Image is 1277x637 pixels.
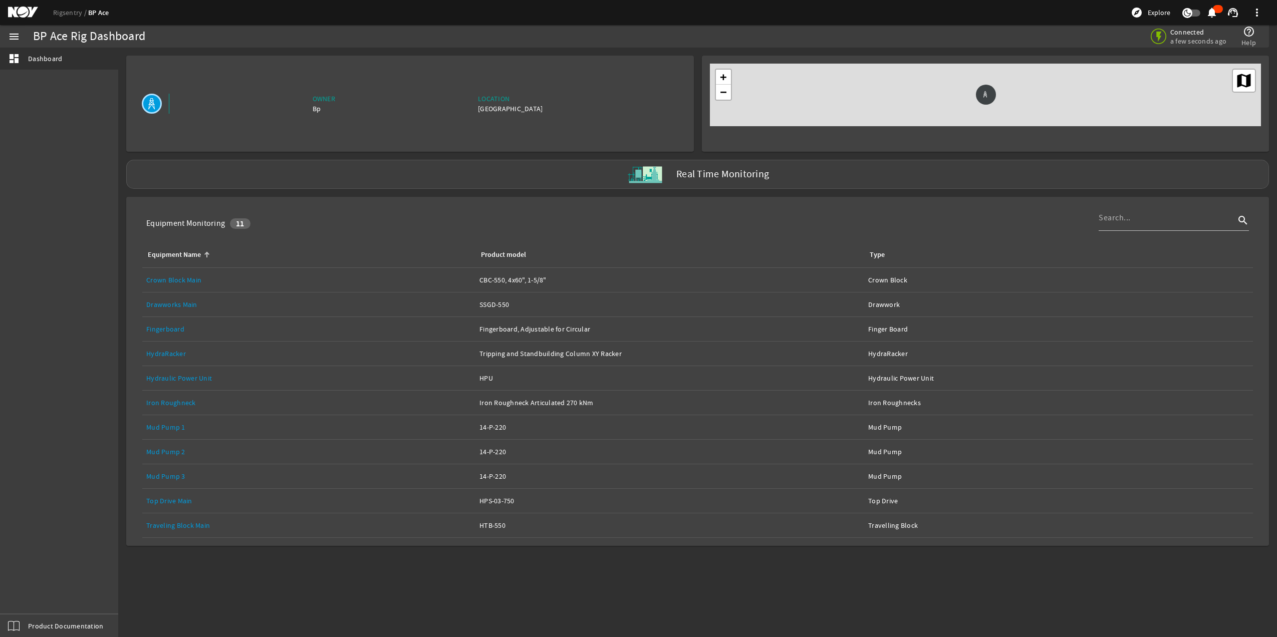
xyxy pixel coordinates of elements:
a: Mud Pump [868,440,1249,464]
button: more_vert [1245,1,1269,25]
i: search [1237,214,1249,226]
a: Iron Roughneck [146,391,471,415]
a: Mud Pump 3 [146,464,471,488]
div: Location [478,94,543,104]
a: Travelling Block [868,513,1249,537]
div: Hydraulic Power Unit [868,373,1249,383]
a: Crown Block [868,268,1249,292]
a: Traveling Block Main [146,521,210,530]
a: CBC-550, 4x60", 1-5/8" [479,268,860,292]
div: SSGD-550 [479,299,860,309]
span: Explore [1148,8,1170,18]
div: Equipment Name [146,249,467,260]
mat-icon: notifications [1206,7,1218,19]
a: Mud Pump [868,415,1249,439]
a: Top Drive Main [146,489,471,513]
a: 14-P-220 [479,464,860,488]
a: Mud Pump [868,464,1249,488]
div: Product model [479,249,856,260]
mat-icon: explore [1131,7,1143,19]
a: Mud Pump 1 [146,423,185,432]
div: Tripping and Standbuilding Column XY Racker [479,349,860,359]
a: Tripping and Standbuilding Column XY Racker [479,342,860,366]
div: 14-P-220 [479,447,860,457]
span: Connected [1170,28,1226,37]
div: Travelling Block [868,520,1249,530]
mat-icon: support_agent [1227,7,1239,19]
a: HydraRacker [868,342,1249,366]
a: Hydraulic Power Unit [146,366,471,390]
a: Iron Roughneck Articulated 270 kNm [479,391,860,415]
a: HPU [479,366,860,390]
a: Top Drive Main [146,496,192,505]
label: Real Time Monitoring [676,169,769,180]
div: Type [870,249,885,260]
button: Explore [1127,5,1174,21]
mat-icon: menu [8,31,20,43]
span: Product Documentation [28,621,103,631]
div: Equipment Name [148,249,201,260]
div: 14-P-220 [479,471,860,481]
div: Iron Roughnecks [868,398,1249,408]
div: Bp [313,104,335,114]
a: Iron Roughneck [146,398,196,407]
a: Zoom out [716,85,731,100]
mat-icon: help_outline [1243,26,1255,38]
div: Drawwork [868,299,1249,309]
div: HTB-550 [479,520,860,530]
a: Crown Block Main [146,268,471,292]
a: Layers [1233,70,1255,92]
div: [GEOGRAPHIC_DATA] [478,104,543,114]
a: HydraRacker [146,342,471,366]
a: HTB-550 [479,513,860,537]
a: Drawworks Main [146,292,471,316]
div: Mud Pump [868,422,1249,432]
div: Fingerboard, Adjustable for Circular [479,324,860,334]
div: 14-P-220 [479,422,860,432]
div: HydraRacker [868,349,1249,359]
a: Fingerboard [146,325,184,334]
span: Help [1241,38,1256,48]
a: Fingerboard, Adjustable for Circular [479,317,860,341]
span: Dashboard [28,54,62,64]
div: BP Ace Rig Dashboard [33,32,145,42]
a: Mud Pump 2 [146,440,471,464]
div: 11 [230,218,250,229]
a: Drawworks Main [146,300,197,309]
a: Rigsentry [53,8,88,17]
mat-icon: dashboard [8,53,20,65]
div: Finger Board [868,324,1249,334]
a: Zoom in [716,70,731,85]
a: Iron Roughnecks [868,391,1249,415]
div: Crown Block [868,275,1249,285]
a: HPS-03-750 [479,489,860,513]
span: + [720,71,727,83]
span: − [720,86,727,98]
div: Iron Roughneck Articulated 270 kNm [479,398,860,408]
div: Top Drive [868,496,1249,506]
a: BP Ace [88,8,109,18]
input: Search... [1099,212,1235,224]
a: Real Time Monitoring [122,160,1273,189]
img: Skid.svg [626,156,664,193]
a: Mud Pump 2 [146,447,185,456]
div: Mud Pump [868,471,1249,481]
div: HPU [479,373,860,383]
a: Top Drive [868,489,1249,513]
a: Traveling Block Main [146,513,471,537]
div: Product model [481,249,526,260]
div: Owner [313,94,335,104]
a: Finger Board [868,317,1249,341]
a: Drawwork [868,292,1249,316]
div: HPS-03-750 [479,496,860,506]
a: Hydraulic Power Unit [868,366,1249,390]
a: Mud Pump 3 [146,472,185,481]
div: Mud Pump [868,447,1249,457]
div: Type [868,249,1245,260]
a: Crown Block Main [146,275,201,284]
a: Fingerboard [146,317,471,341]
span: a few seconds ago [1170,37,1226,46]
a: HydraRacker [146,349,186,358]
a: 14-P-220 [479,415,860,439]
div: Equipment Monitoring [146,218,225,228]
